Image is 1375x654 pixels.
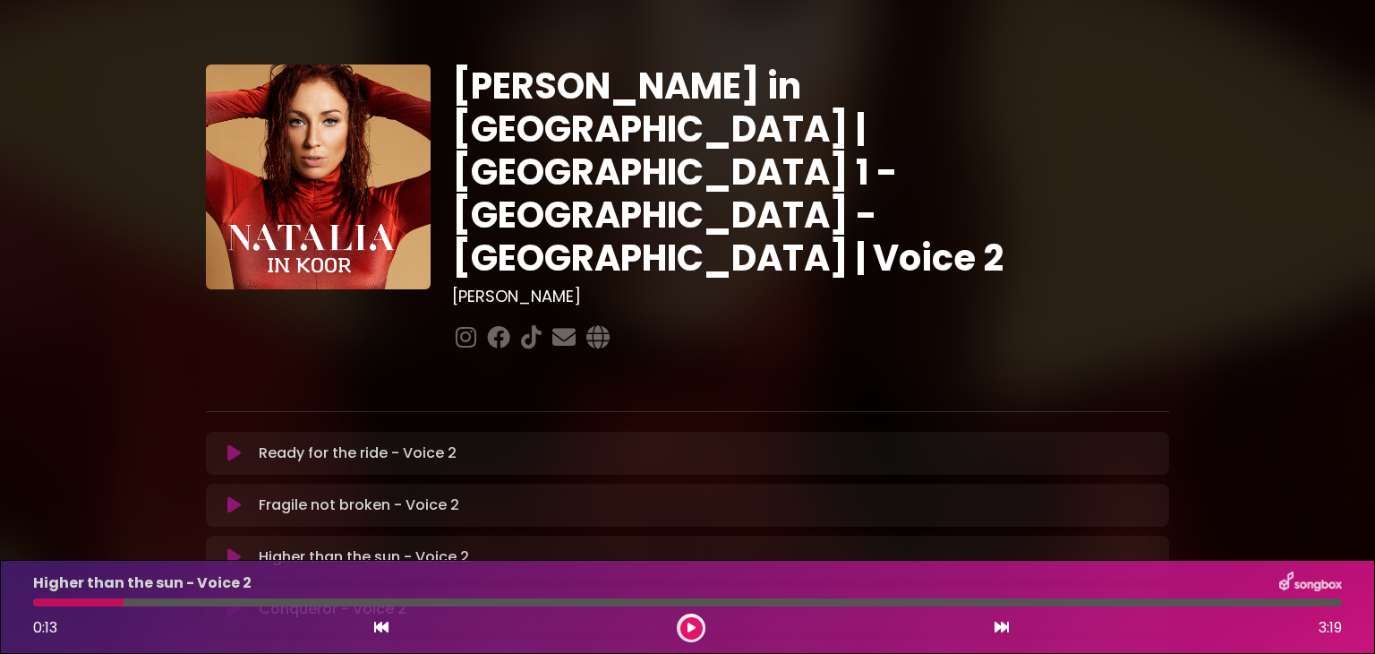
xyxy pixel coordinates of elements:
[1279,572,1342,595] img: songbox-logo-white.png
[259,495,459,516] p: Fragile not broken - Voice 2
[33,572,252,594] p: Higher than the sun - Voice 2
[259,546,469,568] p: Higher than the sun - Voice 2
[33,617,57,638] span: 0:13
[452,287,1169,306] h3: [PERSON_NAME]
[452,65,1169,280] h1: [PERSON_NAME] in [GEOGRAPHIC_DATA] | [GEOGRAPHIC_DATA] 1 - [GEOGRAPHIC_DATA] - [GEOGRAPHIC_DATA] ...
[206,65,431,289] img: YTVS25JmS9CLUqXqkEhs
[1319,617,1342,639] span: 3:19
[259,443,457,464] p: Ready for the ride - Voice 2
